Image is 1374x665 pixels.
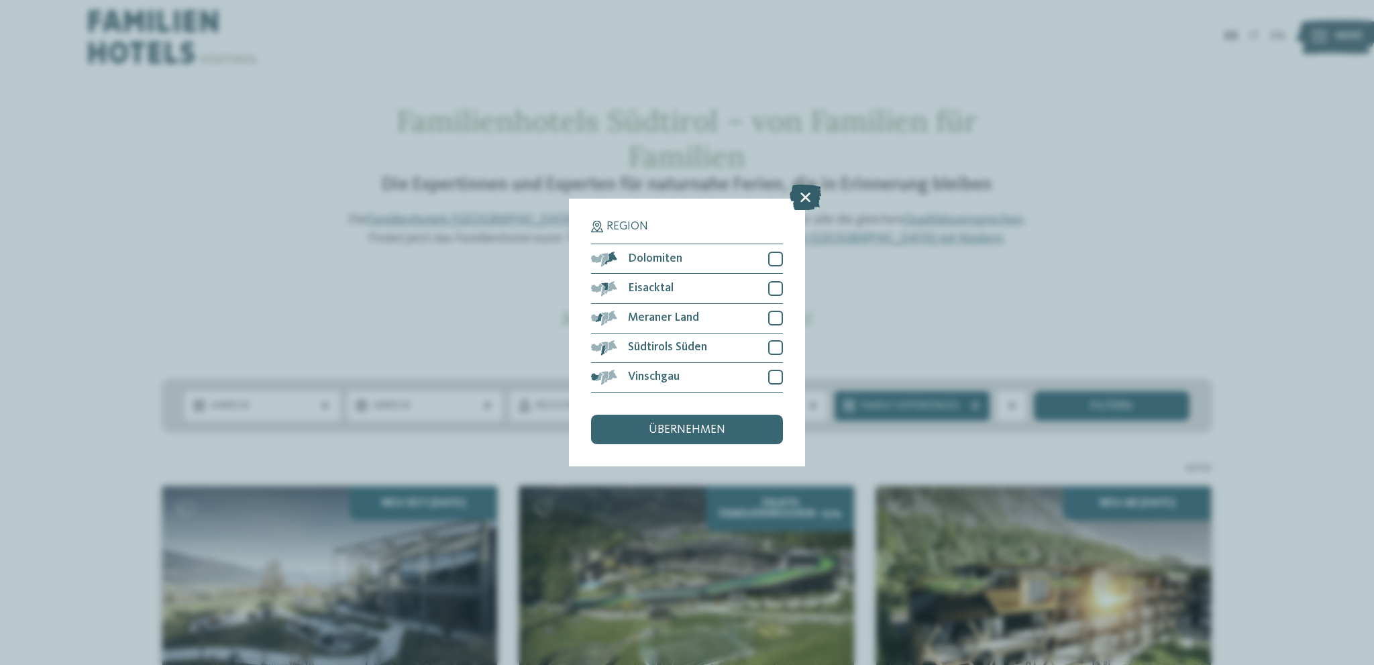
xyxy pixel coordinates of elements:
span: Eisacktal [628,283,674,295]
span: Region [606,221,648,233]
span: Dolomiten [628,253,682,265]
span: Südtirols Süden [628,342,707,354]
span: Meraner Land [628,312,699,324]
span: übernehmen [649,424,725,436]
span: Vinschgau [628,371,680,383]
